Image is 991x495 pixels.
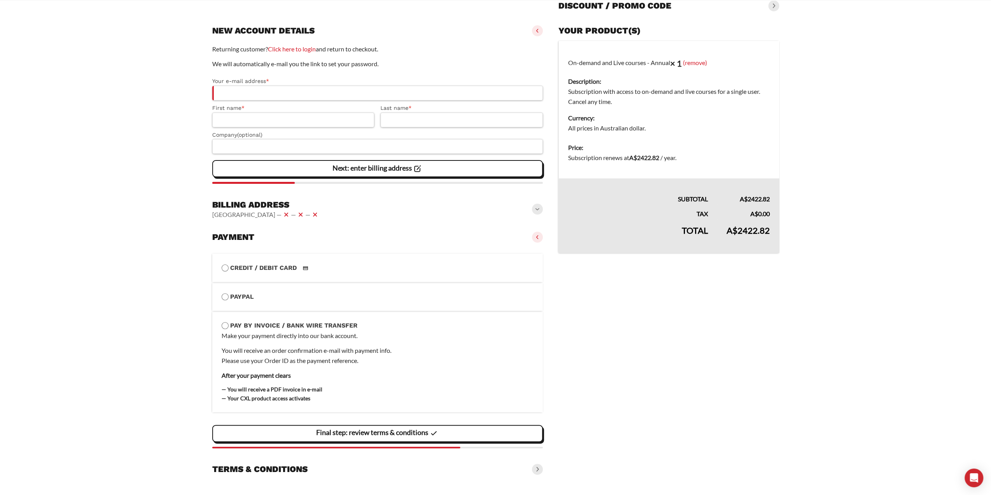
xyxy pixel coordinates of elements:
[212,464,308,475] h3: Terms & conditions
[222,372,291,379] strong: After your payment clears
[660,154,675,161] span: / year
[568,76,769,86] dt: Description:
[222,331,534,341] p: Make your payment directly into our bank account.
[222,322,229,329] input: Pay by Invoice / Bank Wire Transfer
[750,210,758,217] span: A$
[629,154,659,161] bdi: 2422.82
[683,58,707,66] a: (remove)
[212,210,320,219] vaadin-horizontal-layout: [GEOGRAPHIC_DATA] — — —
[740,195,770,203] bdi: 2422.82
[568,113,769,123] dt: Currency:
[559,204,717,219] th: Tax
[222,264,229,271] input: Credit / Debit CardCredit / Debit Card
[727,225,770,236] bdi: 2422.82
[212,25,315,36] h3: New account details
[222,292,534,302] label: PayPal
[212,59,543,69] p: We will automatically e-mail you the link to set your password.
[559,41,779,138] td: On-demand and Live courses - Annual
[222,321,534,331] label: Pay by Invoice / Bank Wire Transfer
[237,132,262,138] span: (optional)
[568,86,769,107] dd: Subscription with access to on-demand and live courses for a single user. Cancel any time.
[212,104,375,113] label: First name
[222,293,229,300] input: PayPal
[212,77,543,86] label: Your e-mail address
[268,45,316,53] a: Click here to login
[965,469,983,487] div: Open Intercom Messenger
[222,395,310,402] strong: — Your CXL product access activates
[212,199,320,210] h3: Billing address
[568,123,769,133] dd: All prices in Australian dollar.
[222,386,322,393] strong: — You will receive a PDF invoice in e-mail
[212,130,543,139] label: Company
[212,160,543,177] vaadin-button: Next: enter billing address
[212,232,254,243] h3: Payment
[559,219,717,253] th: Total
[740,195,748,203] span: A$
[568,143,769,153] dt: Price:
[298,263,313,273] img: Credit / Debit Card
[212,425,543,442] vaadin-button: Final step: review terms & conditions
[629,154,637,161] span: A$
[568,154,676,161] span: Subscription renews at .
[750,210,770,217] bdi: 0.00
[212,44,543,54] p: Returning customer? and return to checkout.
[380,104,543,113] label: Last name
[558,0,671,11] h3: Discount / promo code
[222,345,534,366] p: You will receive an order confirmation e-mail with payment info. Please use your Order ID as the ...
[727,225,738,236] span: A$
[559,178,717,204] th: Subtotal
[222,263,534,273] label: Credit / Debit Card
[670,58,682,69] strong: × 1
